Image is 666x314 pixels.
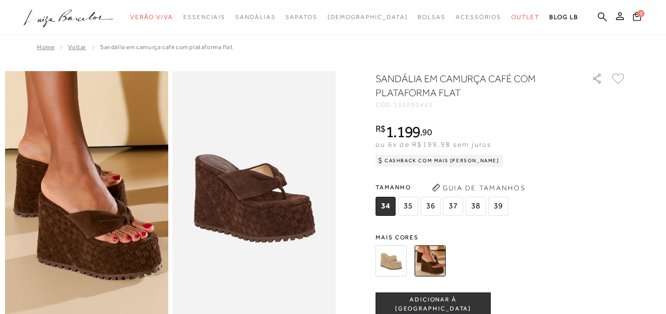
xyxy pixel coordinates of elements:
[376,124,386,133] i: R$
[285,14,317,21] span: Sapatos
[376,155,503,167] div: Cashback com Mais [PERSON_NAME]
[415,245,446,276] img: SANDÁLIA EM CAMURÇA CAFÉ COM PLATAFORMA FLAT
[376,295,490,313] span: ADICIONAR À [GEOGRAPHIC_DATA]
[376,245,407,276] img: SANDÁLIA EM CAMURÇA BEGE FENDI COM PLATAFORMA FLAT
[130,14,173,21] span: Verão Viva
[235,8,275,27] a: categoryNavScreenReaderText
[376,102,576,108] div: CÓD:
[630,11,644,25] button: 0
[549,8,578,27] a: BLOG LB
[327,14,408,21] span: [DEMOGRAPHIC_DATA]
[130,8,173,27] a: categoryNavScreenReaderText
[183,14,225,21] span: Essenciais
[37,44,54,51] a: Home
[68,44,86,51] a: Voltar
[376,72,563,100] h1: SANDÁLIA EM CAMURÇA CAFÉ COM PLATAFORMA FLAT
[285,8,317,27] a: categoryNavScreenReaderText
[511,8,539,27] a: categoryNavScreenReaderText
[398,197,418,216] span: 35
[488,197,508,216] span: 39
[429,180,529,196] button: Guia de Tamanhos
[376,197,396,216] span: 34
[549,14,578,21] span: BLOG LB
[456,8,501,27] a: categoryNavScreenReaderText
[376,180,511,195] span: Tamanho
[466,197,486,216] span: 38
[422,127,432,137] span: 90
[511,14,539,21] span: Outlet
[637,10,644,17] span: 0
[183,8,225,27] a: categoryNavScreenReaderText
[456,14,501,21] span: Acessórios
[235,14,275,21] span: Sandálias
[443,197,463,216] span: 37
[386,123,421,141] span: 1.199
[418,14,446,21] span: Bolsas
[421,197,441,216] span: 36
[418,8,446,27] a: categoryNavScreenReaderText
[100,44,233,51] span: SANDÁLIA EM CAMURÇA CAFÉ COM PLATAFORMA FLAT
[376,234,626,240] span: Mais cores
[394,101,434,108] span: 132200461
[327,8,408,27] a: noSubCategoriesText
[420,128,432,137] i: ,
[376,140,491,148] span: ou 6x de R$199,98 sem juros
